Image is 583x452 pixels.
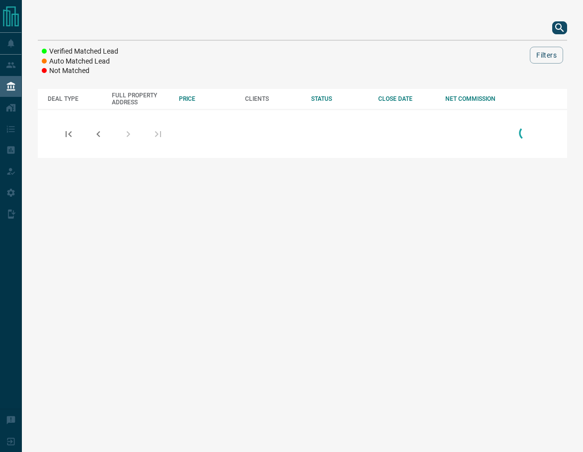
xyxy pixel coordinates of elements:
[245,95,301,102] div: CLIENTS
[530,47,563,64] button: Filters
[311,95,369,102] div: STATUS
[48,95,102,102] div: DEAL TYPE
[42,47,118,57] li: Verified Matched Lead
[112,92,169,106] div: FULL PROPERTY ADDRESS
[42,66,118,76] li: Not Matched
[516,123,536,145] div: Loading
[378,95,435,102] div: CLOSE DATE
[445,95,506,102] div: NET COMMISSION
[42,57,118,67] li: Auto Matched Lead
[179,95,236,102] div: PRICE
[552,21,567,34] button: search button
